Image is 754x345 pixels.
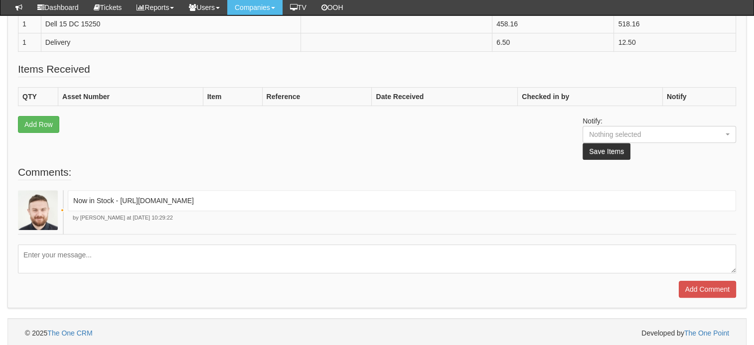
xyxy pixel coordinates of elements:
[492,15,614,33] td: 458.16
[492,33,614,52] td: 6.50
[58,88,203,106] th: Asset Number
[614,33,736,52] td: 12.50
[18,165,71,180] legend: Comments:
[518,88,663,106] th: Checked in by
[18,88,58,106] th: QTY
[18,15,41,33] td: 1
[47,329,92,337] a: The One CRM
[25,329,93,337] span: © 2025
[583,116,736,160] p: Notify:
[41,33,301,52] td: Delivery
[18,116,59,133] a: Add Row
[641,328,729,338] span: Developed by
[662,88,736,106] th: Notify
[589,129,711,139] div: Nothing selected
[203,88,262,106] th: Item
[18,190,58,230] img: Brad Guiness
[262,88,372,106] th: Reference
[372,88,518,106] th: Date Received
[18,33,41,52] td: 1
[18,62,90,77] legend: Items Received
[41,15,301,33] td: Dell 15 DC 15250
[614,15,736,33] td: 518.16
[583,126,736,143] button: Nothing selected
[73,196,731,206] p: Now in Stock - [URL][DOMAIN_NAME]
[68,214,736,222] p: by [PERSON_NAME] at [DATE] 10:29:22
[583,143,630,160] button: Save Items
[684,329,729,337] a: The One Point
[679,281,736,298] input: Add Comment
